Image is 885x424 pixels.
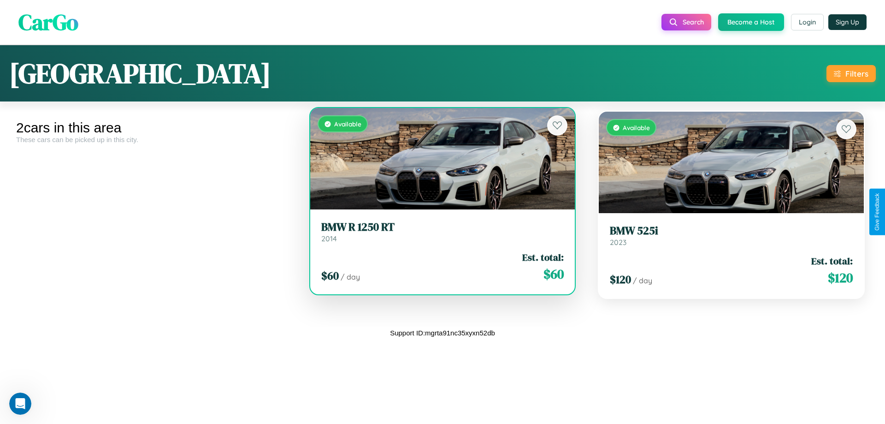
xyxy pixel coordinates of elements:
h3: BMW R 1250 RT [321,221,564,234]
button: Filters [826,65,876,82]
span: $ 120 [610,272,631,287]
span: Est. total: [522,251,564,264]
span: / day [633,276,652,285]
button: Login [791,14,824,30]
a: BMW R 1250 RT2014 [321,221,564,243]
span: CarGo [18,7,78,37]
div: Filters [845,69,868,78]
button: Search [661,14,711,30]
span: Available [623,124,650,131]
a: BMW 525i2023 [610,224,853,247]
h1: [GEOGRAPHIC_DATA] [9,54,271,92]
span: / day [341,272,360,281]
div: Give Feedback [874,193,880,231]
span: $ 60 [321,268,339,283]
div: 2 cars in this area [16,120,291,136]
h3: BMW 525i [610,224,853,238]
span: Est. total: [811,254,853,268]
span: $ 120 [828,269,853,287]
span: $ 60 [543,265,564,283]
span: Search [683,18,704,26]
button: Become a Host [718,13,784,31]
span: 2023 [610,238,626,247]
span: 2014 [321,234,337,243]
p: Support ID: mgrta91nc35xyxn52db [390,327,495,339]
span: Available [334,120,361,128]
div: These cars can be picked up in this city. [16,136,291,143]
button: Sign Up [828,14,867,30]
iframe: Intercom live chat [9,393,31,415]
